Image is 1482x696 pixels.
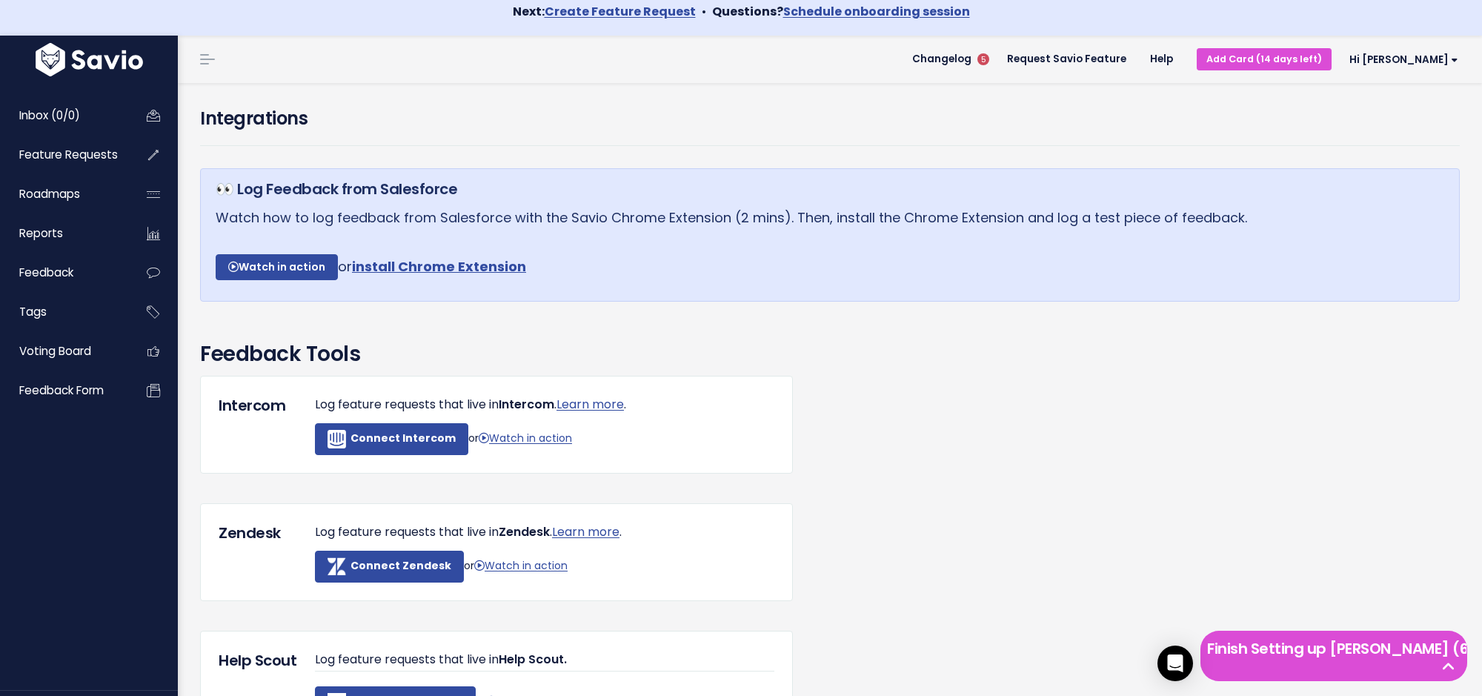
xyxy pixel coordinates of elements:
span: 5 [977,53,989,65]
img: logo-white.9d6f32f41409.svg [32,43,147,76]
span: Feature Requests [19,147,118,162]
a: Roadmaps [4,177,123,211]
a: Create Feature Request [545,3,696,20]
h3: Feedback Tools [200,339,1460,370]
span: Zendesk [499,523,550,540]
h5: Intercom [219,394,293,417]
a: install Chrome Extension [352,256,526,275]
span: • [702,3,706,20]
span: Voting Board [19,343,91,359]
a: Hi [PERSON_NAME] [1332,48,1470,71]
p: or [315,423,774,455]
a: Feedback form [4,374,123,408]
span: Feedback [19,265,73,280]
a: Watch in action [474,558,568,573]
span: Hi [PERSON_NAME] [1349,54,1458,65]
span: Inbox (0/0) [19,107,80,123]
h4: Integrations [200,105,1460,132]
a: Request Savio Feature [995,48,1138,70]
h5: Finish Setting up [PERSON_NAME] (6 left) [1207,637,1461,660]
a: Watch in action [216,254,338,281]
span: Reports [19,225,63,241]
a: Learn more [556,396,624,413]
a: Connect Intercom [315,423,468,455]
a: Inbox (0/0) [4,99,123,133]
span: Roadmaps [19,186,80,202]
span: Feedback form [19,382,104,398]
a: Add Card (14 days left) [1197,48,1332,70]
img: zendesk-icon-white.cafc32ec9a01.png [328,557,346,576]
p: Log feature requests that live in . . [315,394,774,416]
a: Feedback [4,256,123,290]
button: Connect Zendesk [315,551,464,583]
strong: Next: [513,3,696,20]
a: Feature Requests [4,138,123,172]
p: Watch how to log feedback from Salesforce with the Savio Chrome Extension (2 mins). Then, install... [216,206,1444,280]
b: Connect Intercom [350,431,456,445]
div: Open Intercom Messenger [1157,646,1193,681]
p: Log feature requests that live in . . [315,522,774,543]
a: Tags [4,295,123,329]
a: Watch in action [479,431,572,445]
span: Changelog [912,54,971,64]
a: Schedule onboarding session [783,3,970,20]
a: Voting Board [4,334,123,368]
img: Intercom_light_3x.19bbb763e272.png [328,430,346,448]
span: Help Scout. [499,651,567,668]
p: Log feature requests that live in [315,649,774,672]
h5: Help Scout [219,649,293,672]
form: or [315,551,760,583]
h5: Zendesk [219,522,293,544]
a: Reports [4,216,123,251]
a: Help [1138,48,1185,70]
b: Connect Zendesk [350,558,451,573]
h5: 👀 Log Feedback from Salesforce [216,178,1444,200]
span: Tags [19,304,47,319]
strong: Questions? [712,3,970,20]
a: Learn more [552,523,619,540]
span: Intercom [499,396,554,413]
